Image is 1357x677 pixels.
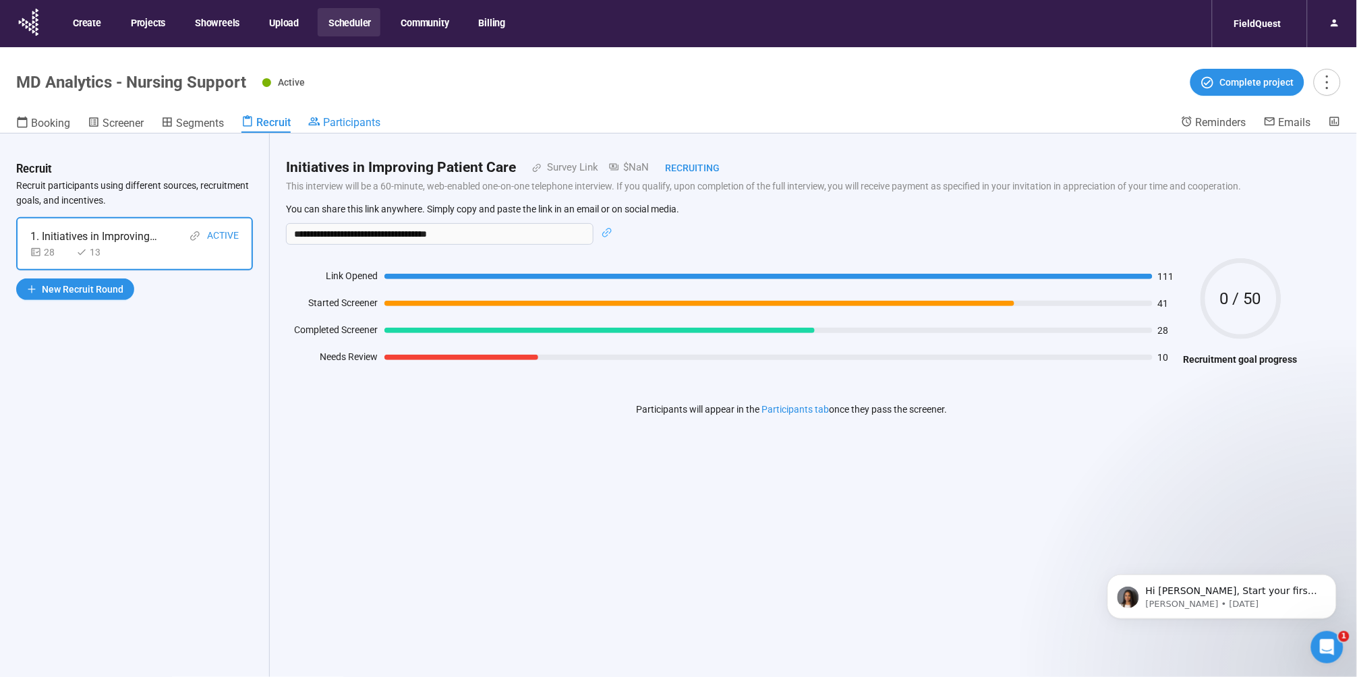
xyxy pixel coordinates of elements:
span: Complete project [1220,75,1294,90]
button: Create [62,8,111,36]
div: Survey Link [542,160,598,176]
button: Complete project [1190,69,1304,96]
a: Segments [161,115,224,133]
button: Scheduler [318,8,380,36]
iframe: Intercom notifications message [1087,546,1357,641]
a: Screener [88,115,144,133]
span: plus [27,285,36,294]
p: This interview will be a 60-minute, web-enabled one-on-one telephone interview. If you qualify, u... [286,179,1298,194]
p: You can share this link anywhere. Simply copy and paste the link in an email or on social media. [286,203,1298,215]
div: Recruiting [649,160,720,175]
span: Recruit [256,116,291,129]
a: Recruit [241,115,291,133]
button: Projects [120,8,175,36]
div: Needs Review [286,349,378,370]
span: Active [278,77,305,88]
h2: Initiatives in Improving Patient Care [286,156,516,179]
p: Participants will appear in the once they pass the screener. [637,402,948,417]
span: Participants [323,116,380,129]
a: Emails [1264,115,1311,131]
a: Booking [16,115,70,133]
button: Upload [258,8,308,36]
span: more [1318,73,1336,91]
span: Booking [31,117,70,129]
span: link [602,227,612,238]
div: FieldQuest [1226,11,1290,36]
div: $NaN [598,160,649,176]
div: Active [207,228,239,245]
span: 28 [1158,326,1177,335]
button: plusNew Recruit Round [16,278,134,300]
button: more [1314,69,1341,96]
div: Started Screener [286,295,378,316]
span: 1 [1339,631,1350,642]
span: Segments [176,117,224,129]
h3: Recruit [16,160,52,178]
span: 41 [1158,299,1177,308]
iframe: Intercom live chat [1311,631,1344,664]
button: Showreels [184,8,249,36]
span: 10 [1158,353,1177,362]
h1: MD Analytics - Nursing Support [16,73,246,92]
span: link [190,231,200,241]
span: 111 [1158,272,1177,281]
a: Participants [308,115,380,131]
h4: Recruitment goal progress [1184,352,1298,367]
div: Link Opened [286,268,378,289]
button: Billing [468,8,515,36]
div: 28 [30,245,71,260]
span: Screener [103,117,144,129]
a: Participants tab [762,404,830,415]
span: New Recruit Round [42,282,123,297]
span: Emails [1279,116,1311,129]
p: Recruit participants using different sources, recruitment goals, and incentives. [16,178,253,208]
a: Reminders [1181,115,1246,131]
div: Completed Screener [286,322,378,343]
div: 13 [76,245,117,260]
span: link [516,163,542,173]
span: 0 / 50 [1201,291,1281,307]
div: 1. Initiatives in Improving Patient Care [30,228,158,245]
span: Reminders [1196,116,1246,129]
button: Community [390,8,458,36]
